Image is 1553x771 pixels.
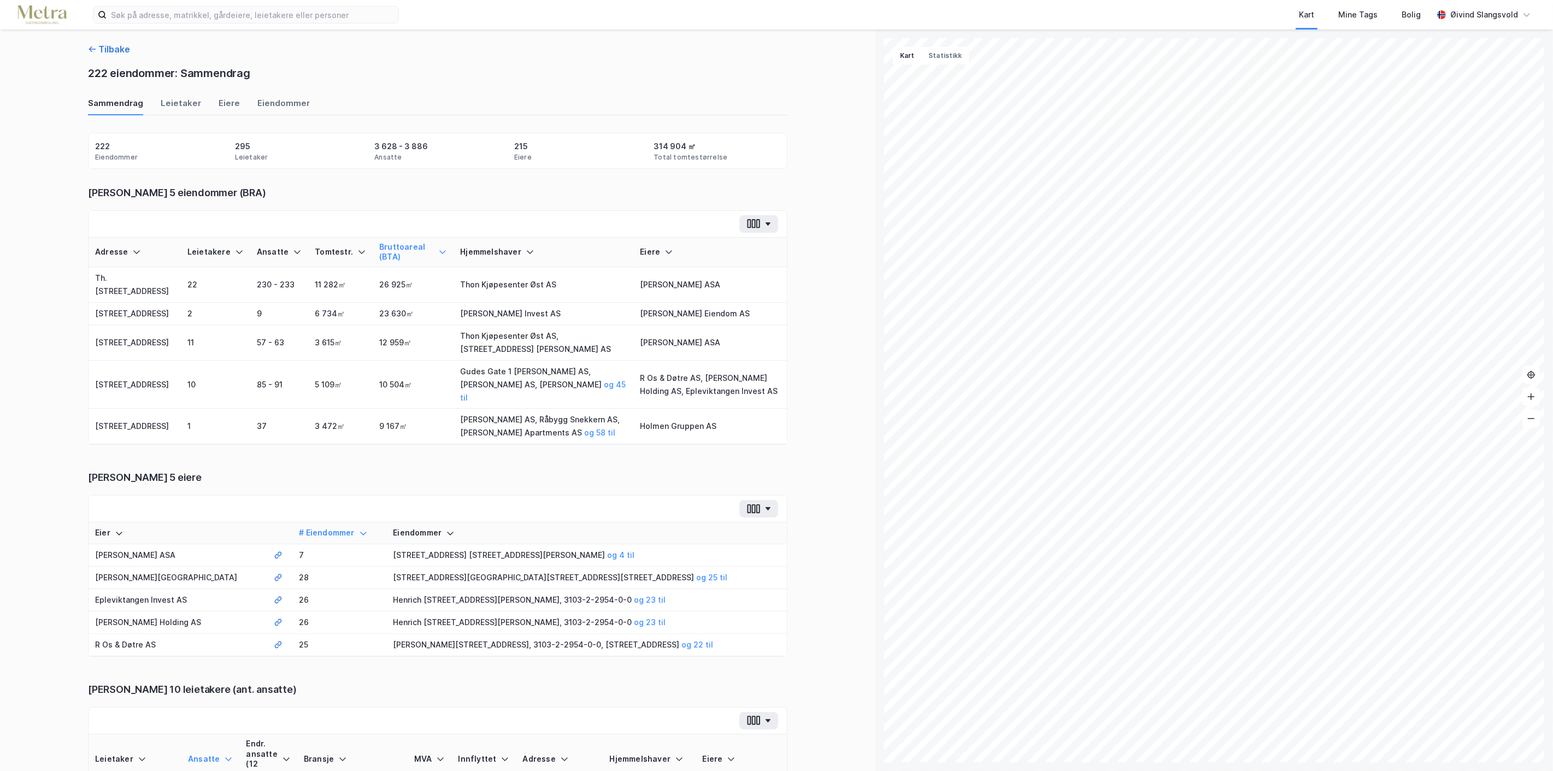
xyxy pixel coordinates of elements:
[460,413,627,439] div: [PERSON_NAME] AS, Råbygg Snekkern AS, [PERSON_NAME] Apartments AS
[181,303,250,325] td: 2
[315,247,366,257] div: Tomtestr.
[89,634,267,656] td: R Os & Døtre AS
[373,325,454,361] td: 12 959㎡
[921,47,969,64] button: Statistikk
[893,47,921,64] button: Kart
[95,247,174,257] div: Adresse
[292,611,386,634] td: 26
[89,409,181,444] td: [STREET_ADDRESS]
[89,361,181,409] td: [STREET_ADDRESS]
[458,754,509,764] div: Innflyttet
[393,571,780,584] div: [STREET_ADDRESS][GEOGRAPHIC_DATA][STREET_ADDRESS][STREET_ADDRESS]
[250,303,308,325] td: 9
[181,361,250,409] td: 10
[702,754,782,764] div: Eiere
[379,242,447,262] div: Bruttoareal (BTA)
[95,528,261,538] div: Eier
[373,409,454,444] td: 9 167㎡
[89,267,181,303] td: Th. [STREET_ADDRESS]
[181,409,250,444] td: 1
[393,616,780,629] div: Henrich [STREET_ADDRESS][PERSON_NAME], 3103-2-2954-0-0
[250,267,308,303] td: 230 - 233
[88,43,130,56] button: Tilbake
[414,754,445,764] div: MVA
[454,325,633,361] td: Thon Kjøpesenter Øst AS, [STREET_ADDRESS] [PERSON_NAME] AS
[292,589,386,611] td: 26
[88,683,787,696] div: [PERSON_NAME] 10 leietakere (ant. ansatte)
[374,140,428,153] div: 3 628 - 3 886
[1498,719,1553,771] iframe: Chat Widget
[257,97,310,115] div: Eiendommer
[89,544,267,567] td: [PERSON_NAME] ASA
[633,361,787,409] td: R Os & Døtre AS, [PERSON_NAME] Holding AS, Epleviktangen Invest AS
[633,325,787,361] td: [PERSON_NAME] ASA
[88,471,787,484] div: [PERSON_NAME] 5 eiere
[89,325,181,361] td: [STREET_ADDRESS]
[633,303,787,325] td: [PERSON_NAME] Eiendom AS
[654,140,696,153] div: 314 904 ㎡
[374,153,402,162] div: Ansatte
[1450,8,1518,21] div: Øivind Slangsvold
[299,528,380,538] div: # Eiendommer
[235,140,250,153] div: 295
[393,549,780,562] div: [STREET_ADDRESS] [STREET_ADDRESS][PERSON_NAME]
[373,267,454,303] td: 26 925㎡
[95,153,138,162] div: Eiendommer
[161,97,201,115] div: Leietaker
[89,303,181,325] td: [STREET_ADDRESS]
[654,153,727,162] div: Total tomtestørrelse
[633,409,787,444] td: Holmen Gruppen AS
[181,325,250,361] td: 11
[250,361,308,409] td: 85 - 91
[219,97,240,115] div: Eiere
[88,97,143,115] div: Sammendrag
[95,140,110,153] div: 222
[308,303,373,325] td: 6 734㎡
[1498,719,1553,771] div: Kontrollprogram for chat
[454,303,633,325] td: [PERSON_NAME] Invest AS
[181,267,250,303] td: 22
[292,544,386,567] td: 7
[633,267,787,303] td: [PERSON_NAME] ASA
[107,7,398,23] input: Søk på adresse, matrikkel, gårdeiere, leietakere eller personer
[250,409,308,444] td: 37
[292,634,386,656] td: 25
[1299,8,1314,21] div: Kart
[89,611,267,634] td: [PERSON_NAME] Holding AS
[514,140,528,153] div: 215
[188,754,233,764] div: Ansatte
[95,754,175,764] div: Leietaker
[609,754,689,764] div: Hjemmelshaver
[460,365,627,404] div: Gudes Gate 1 [PERSON_NAME] AS, [PERSON_NAME] AS, [PERSON_NAME]
[373,303,454,325] td: 23 630㎡
[460,247,627,257] div: Hjemmelshaver
[308,325,373,361] td: 3 615㎡
[393,638,780,651] div: [PERSON_NAME][STREET_ADDRESS], 3103-2-2954-0-0, [STREET_ADDRESS]
[308,361,373,409] td: 5 109㎡
[304,754,401,764] div: Bransje
[1402,8,1421,21] div: Bolig
[17,5,67,25] img: metra-logo.256734c3b2bbffee19d4.png
[640,247,780,257] div: Eiere
[292,567,386,589] td: 28
[257,247,302,257] div: Ansatte
[393,593,780,607] div: Henrich [STREET_ADDRESS][PERSON_NAME], 3103-2-2954-0-0
[308,267,373,303] td: 11 282㎡
[88,186,787,199] div: [PERSON_NAME] 5 eiendommer (BRA)
[393,528,780,538] div: Eiendommer
[187,247,244,257] div: Leietakere
[454,267,633,303] td: Thon Kjøpesenter Øst AS
[235,153,268,162] div: Leietaker
[89,567,267,589] td: [PERSON_NAME][GEOGRAPHIC_DATA]
[250,325,308,361] td: 57 - 63
[308,409,373,444] td: 3 472㎡
[88,64,250,82] div: 222 eiendommer: Sammendrag
[373,361,454,409] td: 10 504㎡
[1338,8,1378,21] div: Mine Tags
[89,589,267,611] td: Epleviktangen Invest AS
[522,754,596,764] div: Adresse
[514,153,532,162] div: Eiere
